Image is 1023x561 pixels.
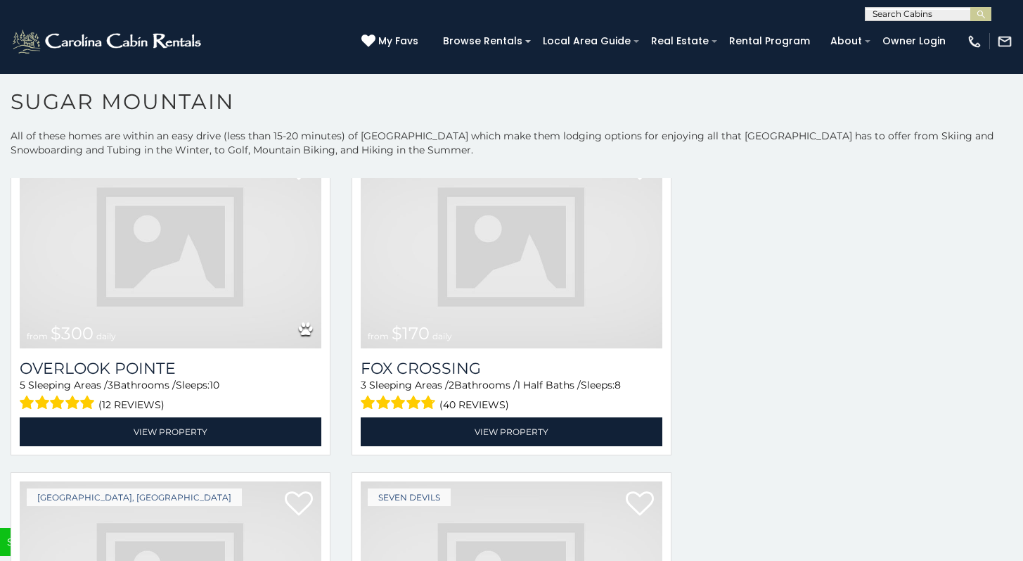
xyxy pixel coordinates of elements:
a: About [823,30,869,52]
span: from [368,331,389,341]
a: Add to favorites [285,490,313,519]
div: Sleeping Areas / Bathrooms / Sleeps: [20,378,321,414]
span: 3 [108,379,113,391]
span: $300 [51,323,94,343]
a: Overlook Pointe [20,359,321,378]
a: from $300 daily [20,146,321,348]
img: White-1-2.png [11,27,205,56]
a: My Favs [361,34,422,49]
span: 5 [20,379,25,391]
a: Browse Rentals [436,30,529,52]
a: Real Estate [644,30,716,52]
span: (12 reviews) [98,396,165,414]
span: daily [432,331,452,341]
span: 3 [361,379,366,391]
div: Sleeping Areas / Bathrooms / Sleeps: [361,378,662,414]
span: from [27,331,48,341]
span: daily [96,331,116,341]
span: 10 [210,379,219,391]
a: Rental Program [722,30,817,52]
span: 8 [615,379,621,391]
a: Local Area Guide [536,30,638,52]
a: Owner Login [875,30,953,52]
img: mail-regular-white.png [997,34,1012,49]
span: $170 [392,323,430,343]
span: 2 [449,379,454,391]
a: from $170 daily [361,146,662,348]
img: dummy-image.jpg [20,146,321,348]
a: Fox Crossing [361,359,662,378]
a: View Property [361,417,662,446]
a: Add to favorites [626,490,654,519]
img: dummy-image.jpg [361,146,662,348]
img: phone-regular-white.png [967,34,982,49]
a: [GEOGRAPHIC_DATA], [GEOGRAPHIC_DATA] [27,488,242,506]
span: 1 Half Baths / [517,379,581,391]
span: (40 reviews) [439,396,509,414]
span: My Favs [378,34,418,49]
a: View Property [20,417,321,446]
a: Seven Devils [368,488,451,506]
